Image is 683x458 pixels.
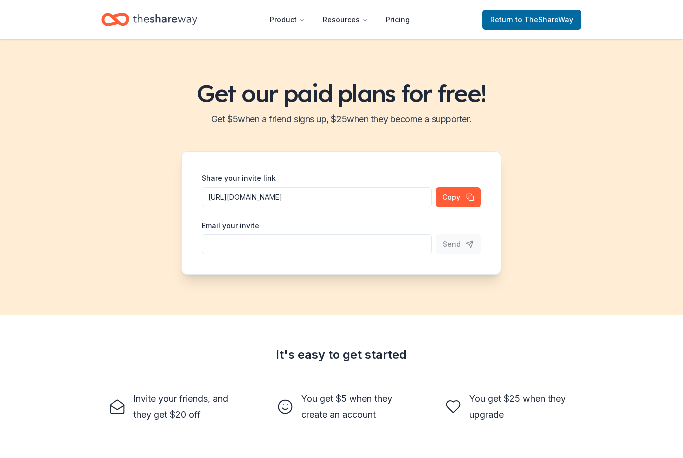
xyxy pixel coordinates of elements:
h1: Get our paid plans for free! [12,79,671,107]
span: to TheShareWay [515,15,573,24]
div: You get $5 when they create an account [301,391,405,423]
div: Invite your friends, and they get $20 off [133,391,237,423]
label: Share your invite link [202,173,276,183]
span: Return [490,14,573,26]
a: Returnto TheShareWay [482,10,581,30]
nav: Main [262,8,418,31]
label: Email your invite [202,221,259,231]
div: It's easy to get started [101,347,581,363]
button: Copy [436,187,481,207]
a: Pricing [378,10,418,30]
button: Product [262,10,313,30]
div: You get $25 when they upgrade [469,391,573,423]
h2: Get $ 5 when a friend signs up, $ 25 when they become a supporter. [12,111,671,127]
a: Home [101,8,197,31]
button: Resources [315,10,376,30]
